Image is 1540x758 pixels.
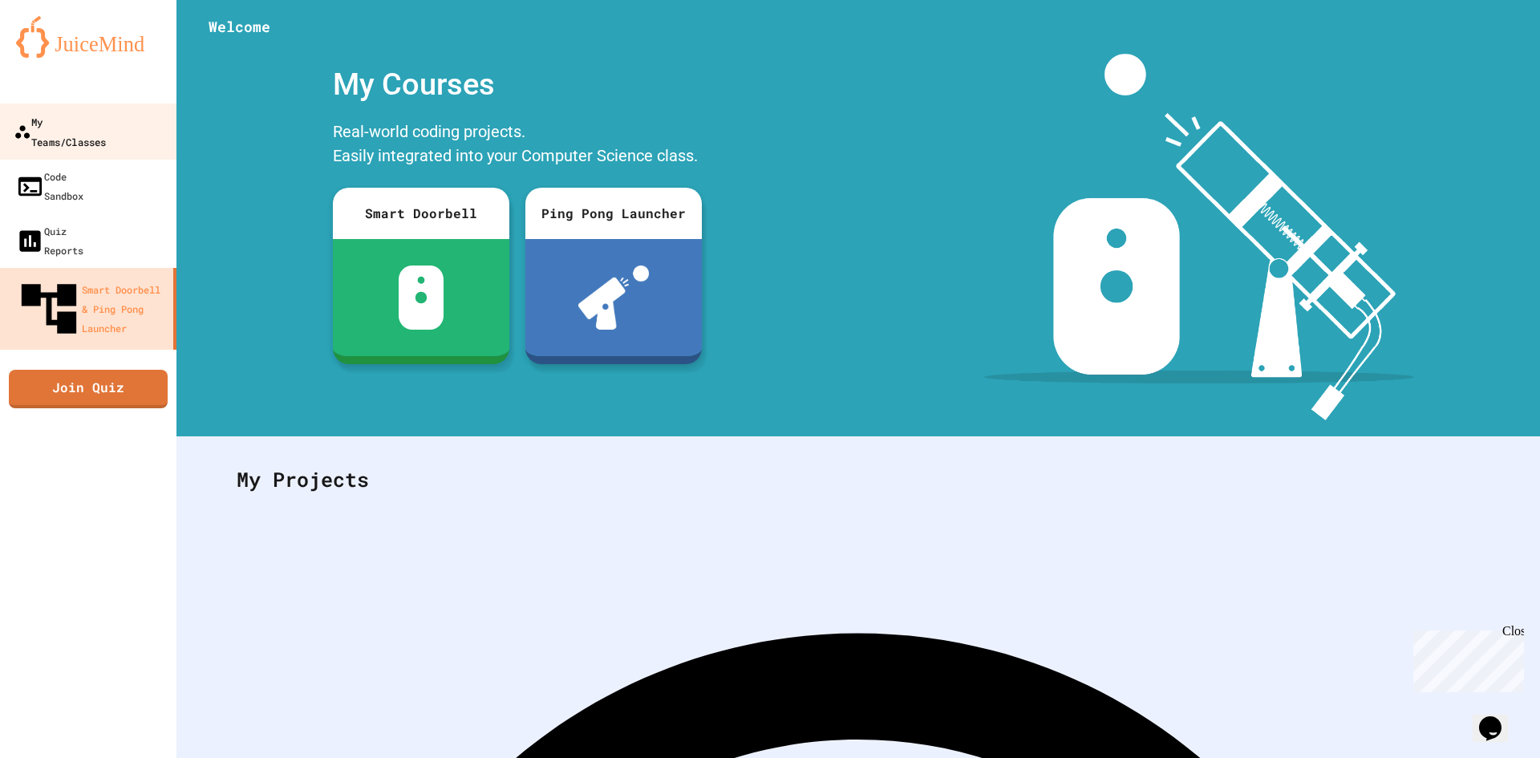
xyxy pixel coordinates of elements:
[16,221,83,260] div: Quiz Reports
[1407,624,1524,692] iframe: chat widget
[1473,694,1524,742] iframe: chat widget
[14,111,106,151] div: My Teams/Classes
[399,266,444,330] img: sdb-white.svg
[9,370,168,408] a: Join Quiz
[578,266,650,330] img: ppl-with-ball.png
[221,448,1496,511] div: My Projects
[325,54,710,116] div: My Courses
[16,276,167,342] div: Smart Doorbell & Ping Pong Launcher
[525,188,702,239] div: Ping Pong Launcher
[16,16,160,58] img: logo-orange.svg
[325,116,710,176] div: Real-world coding projects. Easily integrated into your Computer Science class.
[333,188,509,239] div: Smart Doorbell
[6,6,111,102] div: Chat with us now!Close
[984,54,1414,420] img: banner-image-my-projects.png
[16,167,83,205] div: Code Sandbox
